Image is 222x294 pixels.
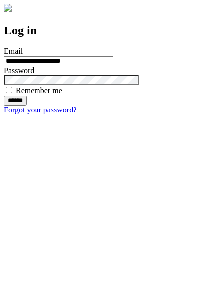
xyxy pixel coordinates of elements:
a: Forgot your password? [4,106,76,114]
label: Password [4,66,34,74]
h2: Log in [4,24,218,37]
img: logo-4e3dc11c47720685a147b03b5a06dd966a58ff35d612b21f08c02c0306f2b779.png [4,4,12,12]
label: Email [4,47,23,55]
label: Remember me [16,86,62,95]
